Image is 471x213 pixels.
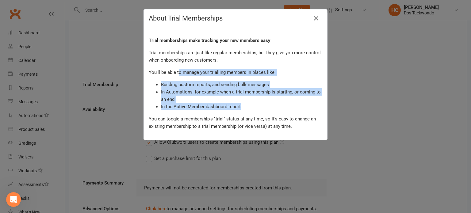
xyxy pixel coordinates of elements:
h4: About Trial Memberships [149,14,322,22]
iframe: Intercom live chat [6,192,21,207]
span: Trial memberships are just like regular memberships, but they give you more control when onboardi... [149,50,321,63]
li: Building custom reports, and sending bulk messages [161,81,322,88]
li: In Automations, for example when a trial membership is starting, or coming to an end [161,88,322,103]
li: In the Active Member dashboard report [161,103,322,110]
span: You'll be able to manage your trialling members in places like: [149,70,276,75]
strong: Trial memberships make tracking your new members easy [149,38,270,43]
button: Close [311,13,321,23]
span: You can toggle a membership's "trial" status at any time, so it's easy to change an existing memb... [149,116,316,129]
